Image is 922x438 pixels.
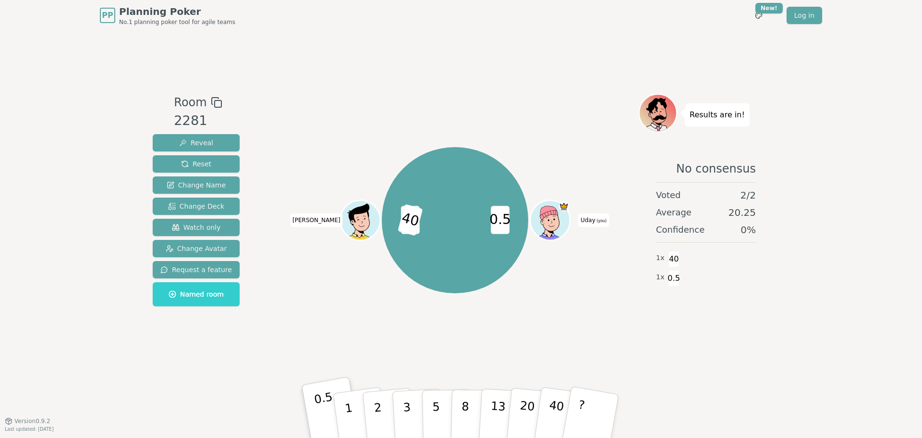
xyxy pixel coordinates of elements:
[181,159,211,169] span: Reset
[102,10,113,21] span: PP
[153,240,240,257] button: Change Avatar
[755,3,783,13] div: New!
[656,188,681,202] span: Voted
[397,204,423,236] span: 40
[578,213,609,227] span: Click to change your name
[153,282,240,306] button: Named room
[100,5,235,26] a: PPPlanning PokerNo.1 planning poker tool for agile teams
[676,161,756,176] span: No consensus
[174,94,206,111] span: Room
[119,5,235,18] span: Planning Poker
[558,201,569,212] span: Uday is the host
[740,188,756,202] span: 2 / 2
[656,206,691,219] span: Average
[119,18,235,26] span: No.1 planning poker tool for agile teams
[153,155,240,173] button: Reset
[166,244,227,253] span: Change Avatar
[5,426,54,432] span: Last updated: [DATE]
[14,417,50,425] span: Version 0.9.2
[491,206,510,234] span: 0.5
[174,111,222,131] div: 2281
[740,223,756,237] span: 0 %
[168,201,224,211] span: Change Deck
[172,223,221,232] span: Watch only
[153,261,240,278] button: Request a feature
[153,134,240,151] button: Reveal
[656,272,665,283] span: 1 x
[153,176,240,194] button: Change Name
[690,108,745,122] p: Results are in!
[5,417,50,425] button: Version0.9.2
[668,251,679,267] span: 40
[595,219,607,223] span: (you)
[728,206,756,219] span: 20.25
[290,213,343,227] span: Click to change your name
[167,180,226,190] span: Change Name
[153,198,240,215] button: Change Deck
[179,138,213,148] span: Reveal
[656,223,704,237] span: Confidence
[787,7,822,24] a: Log in
[153,219,240,236] button: Watch only
[169,289,224,299] span: Named room
[656,253,665,263] span: 1 x
[668,270,679,287] span: 0.5
[531,201,569,239] button: Click to change your avatar
[750,7,767,24] button: New!
[160,265,232,275] span: Request a feature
